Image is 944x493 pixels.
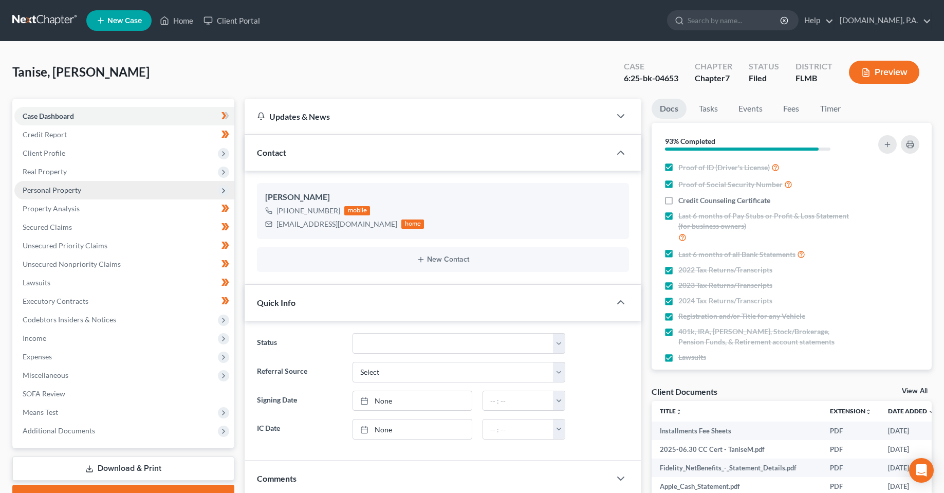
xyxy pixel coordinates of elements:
[265,255,620,264] button: New Contact
[678,179,783,190] span: Proof of Social Security Number
[14,236,234,255] a: Unsecured Priority Claims
[14,218,234,236] a: Secured Claims
[749,61,779,72] div: Status
[23,223,72,231] span: Secured Claims
[23,186,81,194] span: Personal Property
[23,408,58,416] span: Means Test
[749,72,779,84] div: Filed
[676,409,682,415] i: unfold_more
[678,368,853,388] span: Bank Statements for [PERSON_NAME] Fargo 5387 - 6 Months
[695,72,732,84] div: Chapter
[691,99,726,119] a: Tasks
[23,297,88,305] span: Executory Contracts
[12,64,150,79] span: Tanise, [PERSON_NAME]
[665,137,715,145] strong: 93% Completed
[730,99,771,119] a: Events
[652,459,822,477] td: Fidelity_NetBenefits_-_Statement_Details.pdf
[660,407,682,415] a: Titleunfold_more
[252,362,347,382] label: Referral Source
[353,419,472,439] a: None
[652,386,717,397] div: Client Documents
[624,72,678,84] div: 6:25-bk-04653
[865,409,872,415] i: unfold_more
[252,391,347,411] label: Signing Date
[795,61,832,72] div: District
[23,149,65,157] span: Client Profile
[678,265,772,275] span: 2022 Tax Returns/Transcripts
[23,389,65,398] span: SOFA Review
[401,220,424,229] div: home
[775,99,808,119] a: Fees
[799,11,834,30] a: Help
[678,352,706,362] span: Lawsuits
[909,458,934,483] div: Open Intercom Messenger
[23,352,52,361] span: Expenses
[23,167,67,176] span: Real Property
[257,473,297,483] span: Comments
[880,422,942,440] td: [DATE]
[849,61,919,84] button: Preview
[257,148,286,157] span: Contact
[23,334,46,342] span: Income
[652,422,822,440] td: Installments Fee Sheets
[14,255,234,273] a: Unsecured Nonpriority Claims
[23,130,67,139] span: Credit Report
[678,162,770,173] span: Proof of ID (Driver's License)
[880,440,942,459] td: [DATE]
[252,333,347,354] label: Status
[14,292,234,311] a: Executory Contracts
[14,107,234,125] a: Case Dashboard
[483,419,553,439] input: -- : --
[822,459,880,477] td: PDF
[14,273,234,292] a: Lawsuits
[23,260,121,268] span: Unsecured Nonpriority Claims
[14,385,234,403] a: SOFA Review
[23,278,50,287] span: Lawsuits
[252,419,347,440] label: IC Date
[257,298,295,307] span: Quick Info
[830,407,872,415] a: Extensionunfold_more
[23,204,80,213] span: Property Analysis
[835,11,931,30] a: [DOMAIN_NAME], P.A.
[678,296,772,306] span: 2024 Tax Returns/Transcripts
[678,195,770,206] span: Credit Counseling Certificate
[624,61,678,72] div: Case
[23,315,116,324] span: Codebtors Insiders & Notices
[23,426,95,435] span: Additional Documents
[483,391,553,411] input: -- : --
[678,249,795,260] span: Last 6 months of all Bank Statements
[257,111,598,122] div: Updates & News
[353,391,472,411] a: None
[14,199,234,218] a: Property Analysis
[23,112,74,120] span: Case Dashboard
[880,459,942,477] td: [DATE]
[795,72,832,84] div: FLMB
[652,440,822,459] td: 2025-06.30 CC Cert - TaniseM.pdf
[725,73,730,83] span: 7
[12,457,234,481] a: Download & Print
[276,219,397,229] div: [EMAIL_ADDRESS][DOMAIN_NAME]
[155,11,198,30] a: Home
[902,388,928,395] a: View All
[678,326,853,347] span: 401k, IRA, [PERSON_NAME], Stock/Brokerage, Pension Funds, & Retirement account statements
[198,11,265,30] a: Client Portal
[928,409,934,415] i: expand_more
[23,371,68,379] span: Miscellaneous
[14,125,234,144] a: Credit Report
[822,440,880,459] td: PDF
[678,280,772,290] span: 2023 Tax Returns/Transcripts
[276,206,340,216] div: [PHONE_NUMBER]
[888,407,934,415] a: Date Added expand_more
[265,191,620,204] div: [PERSON_NAME]
[23,241,107,250] span: Unsecured Priority Claims
[678,311,805,321] span: Registration and/or Title for any Vehicle
[695,61,732,72] div: Chapter
[822,422,880,440] td: PDF
[344,206,370,215] div: mobile
[812,99,849,119] a: Timer
[688,11,782,30] input: Search by name...
[652,99,687,119] a: Docs
[678,211,853,231] span: Last 6 months of Pay Stubs or Profit & Loss Statement (for business owners)
[107,17,142,25] span: New Case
